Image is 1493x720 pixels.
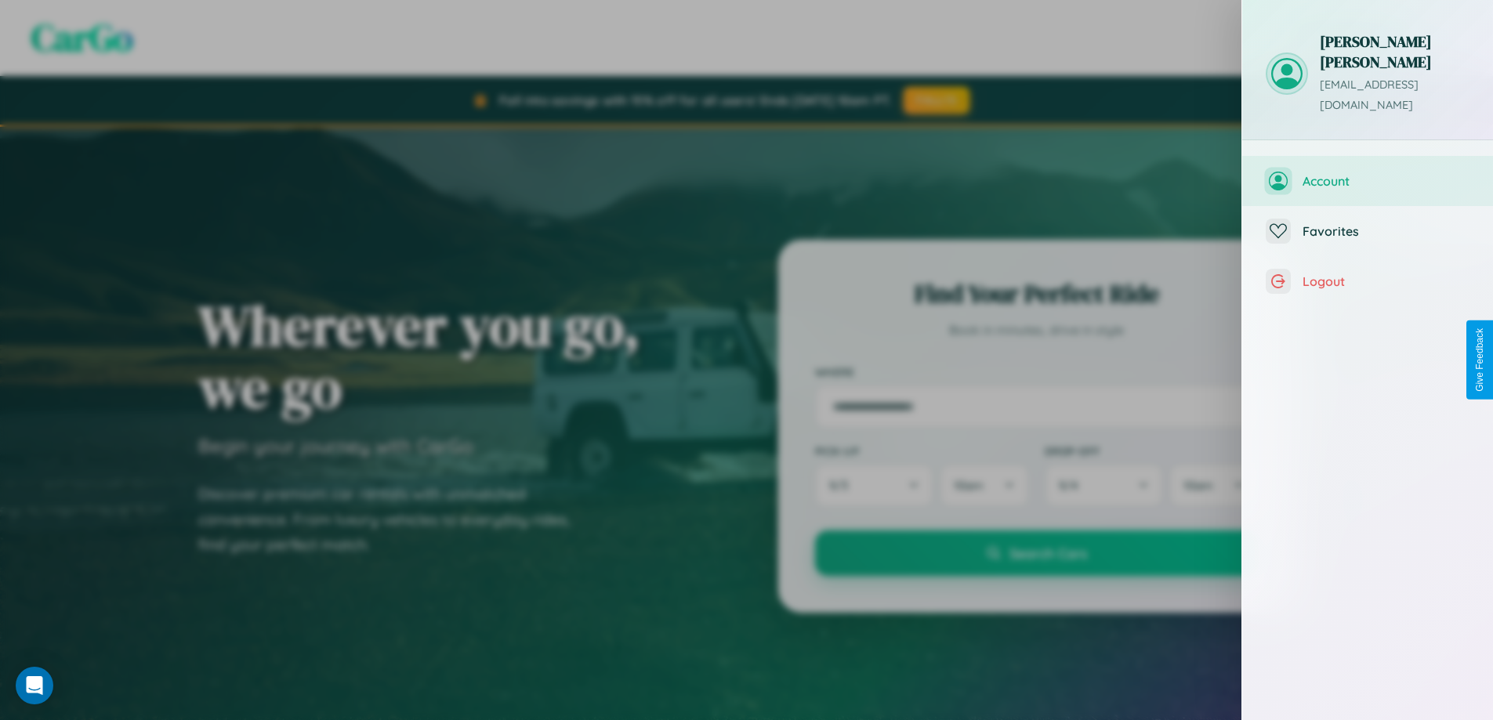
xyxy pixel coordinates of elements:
div: Give Feedback [1474,328,1485,392]
span: Account [1303,173,1469,189]
p: [EMAIL_ADDRESS][DOMAIN_NAME] [1320,75,1469,116]
button: Favorites [1242,206,1493,256]
button: Account [1242,156,1493,206]
button: Logout [1242,256,1493,306]
span: Logout [1303,273,1469,289]
div: Open Intercom Messenger [16,667,53,704]
h3: [PERSON_NAME] [PERSON_NAME] [1320,31,1469,72]
span: Favorites [1303,223,1469,239]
